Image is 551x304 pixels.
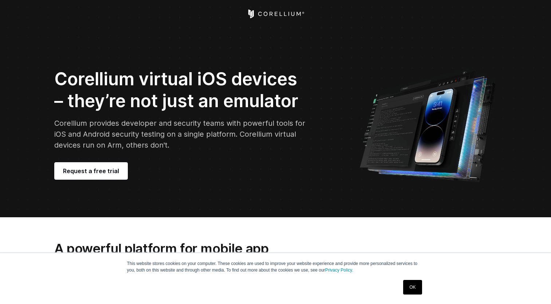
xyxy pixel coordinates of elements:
a: Request a free trial [54,162,128,180]
h2: A powerful platform for mobile app security testing [54,241,303,273]
h2: Corellium virtual iOS devices – they’re not just an emulator [54,68,308,112]
img: Corellium UI [359,66,497,182]
a: Corellium Home [247,9,304,18]
span: Request a free trial [63,167,119,175]
p: Corellium provides developer and security teams with powerful tools for iOS and Android security ... [54,118,308,151]
a: Privacy Policy. [325,268,353,273]
p: This website stores cookies on your computer. These cookies are used to improve your website expe... [127,260,424,273]
a: OK [403,280,422,295]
